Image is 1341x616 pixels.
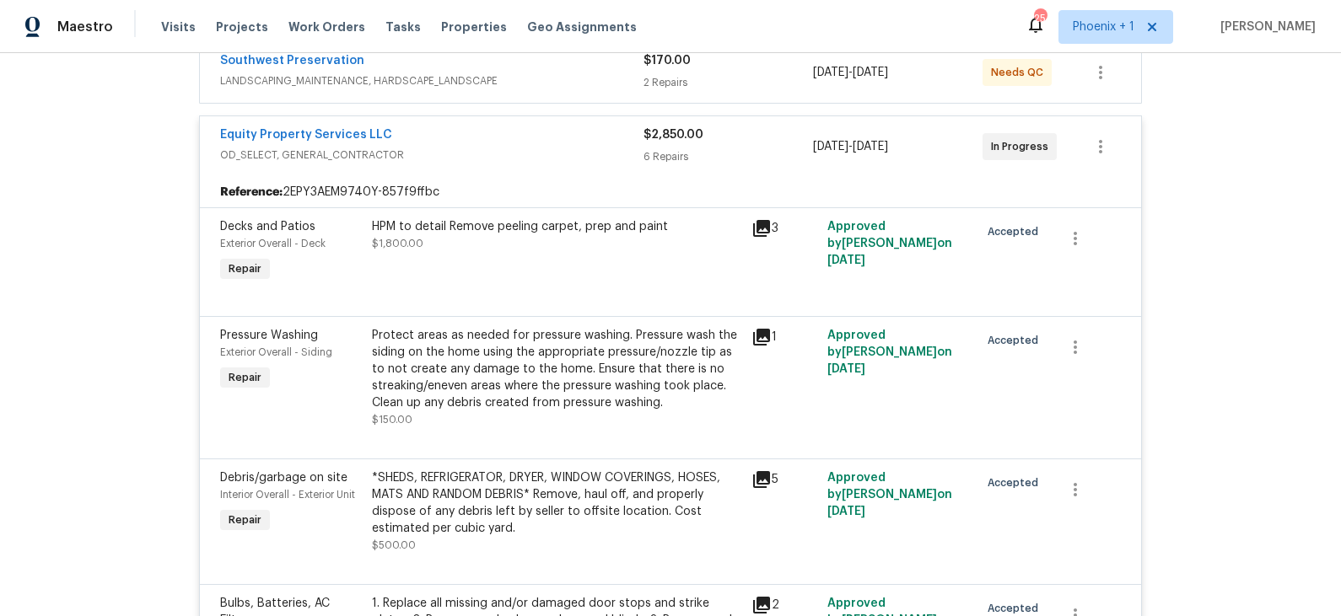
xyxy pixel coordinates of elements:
div: HPM to detail Remove peeling carpet, prep and paint [372,218,741,235]
div: 3 [751,218,817,238]
span: Repair [222,512,268,528]
span: - [813,64,888,81]
span: Repair [222,369,268,386]
span: Exterior Overall - Siding [220,347,332,357]
div: Protect areas as needed for pressure washing. Pressure wash the siding on the home using the appr... [372,327,741,411]
span: Repair [222,260,268,277]
span: $500.00 [372,540,416,550]
div: 6 Repairs [644,148,813,165]
span: [DATE] [853,141,888,153]
span: Accepted [988,332,1045,349]
div: 2 [751,595,817,615]
span: Pressure Washing [220,329,318,341]
div: 5 [751,469,817,490]
a: Equity Property Services LLC [220,129,392,141]
span: [DATE] [827,254,865,266]
span: Decks and Patios [220,221,315,233]
span: Visits [161,19,196,35]
span: $170.00 [644,55,691,67]
span: [DATE] [813,67,848,78]
span: $150.00 [372,415,412,425]
span: [DATE] [827,363,865,375]
span: Debris/garbage on site [220,472,347,484]
span: $1,800.00 [372,238,423,249]
span: Work Orders [288,19,365,35]
div: 1 [751,327,817,347]
span: Properties [441,19,507,35]
span: [DATE] [813,141,848,153]
span: [DATE] [827,506,865,517]
span: Exterior Overall - Deck [220,238,326,249]
div: 25 [1034,10,1046,27]
span: Needs QC [991,64,1050,81]
span: Geo Assignments [527,19,637,35]
span: $2,850.00 [644,129,703,141]
span: Accepted [988,474,1045,491]
b: Reference: [220,184,283,201]
span: Phoenix + 1 [1073,19,1134,35]
span: - [813,138,888,155]
span: OD_SELECT, GENERAL_CONTRACTOR [220,147,644,163]
span: [PERSON_NAME] [1214,19,1316,35]
span: Interior Overall - Exterior Unit [220,490,355,500]
a: Southwest Preservation [220,55,364,67]
span: Approved by [PERSON_NAME] on [827,329,952,375]
span: Accepted [988,223,1045,240]
span: Approved by [PERSON_NAME] on [827,221,952,266]
div: *SHEDS, REFRIGERATOR, DRYER, WINDOW COVERINGS, HOSES, MATS AND RANDOM DEBRIS* Remove, haul off, a... [372,469,741,537]
span: Approved by [PERSON_NAME] on [827,472,952,517]
span: Tasks [385,21,421,33]
span: Maestro [57,19,113,35]
div: 2EPY3AEM9740Y-857f9ffbc [200,177,1141,207]
span: Projects [216,19,268,35]
span: [DATE] [853,67,888,78]
span: LANDSCAPING_MAINTENANCE, HARDSCAPE_LANDSCAPE [220,72,644,89]
span: In Progress [991,138,1055,155]
div: 2 Repairs [644,74,813,91]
